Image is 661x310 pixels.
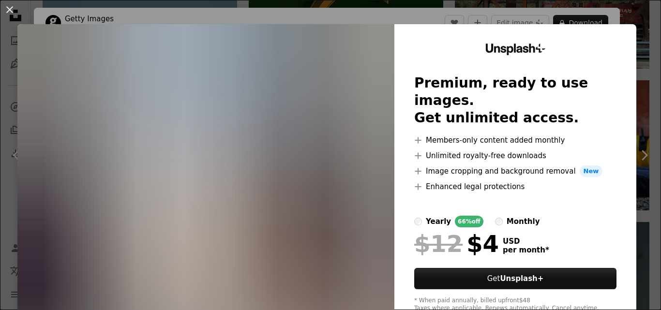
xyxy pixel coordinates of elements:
div: yearly [426,216,451,227]
button: GetUnsplash+ [414,268,616,289]
input: monthly [495,218,503,225]
span: per month * [503,246,549,254]
strong: Unsplash+ [500,274,543,283]
span: USD [503,237,549,246]
span: $12 [414,231,463,256]
li: Image cropping and background removal [414,165,616,177]
input: yearly66%off [414,218,422,225]
li: Unlimited royalty-free downloads [414,150,616,162]
div: 66% off [455,216,483,227]
div: $4 [414,231,499,256]
h2: Premium, ready to use images. Get unlimited access. [414,74,616,127]
span: New [580,165,603,177]
li: Members-only content added monthly [414,134,616,146]
div: monthly [507,216,540,227]
li: Enhanced legal protections [414,181,616,192]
